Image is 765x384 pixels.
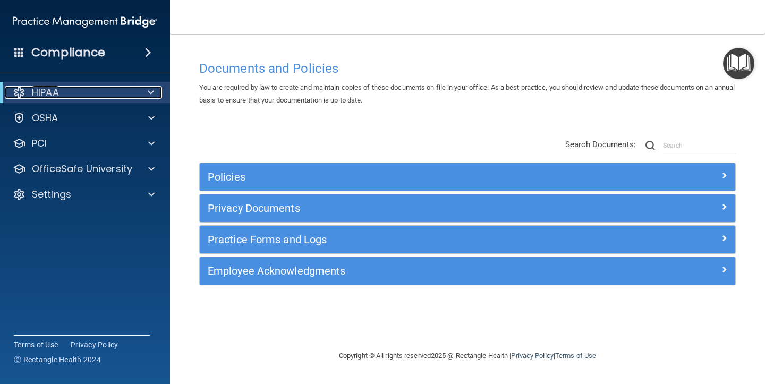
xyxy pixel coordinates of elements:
[208,200,727,217] a: Privacy Documents
[32,86,59,99] p: HIPAA
[208,234,593,245] h5: Practice Forms and Logs
[208,202,593,214] h5: Privacy Documents
[723,48,754,79] button: Open Resource Center
[13,137,155,150] a: PCI
[31,45,105,60] h4: Compliance
[32,137,47,150] p: PCI
[274,339,661,373] div: Copyright © All rights reserved 2025 @ Rectangle Health | |
[13,188,155,201] a: Settings
[13,163,155,175] a: OfficeSafe University
[663,138,736,153] input: Search
[208,231,727,248] a: Practice Forms and Logs
[511,352,553,360] a: Privacy Policy
[555,352,596,360] a: Terms of Use
[645,141,655,150] img: ic-search.3b580494.png
[208,262,727,279] a: Employee Acknowledgments
[208,168,727,185] a: Policies
[32,163,132,175] p: OfficeSafe University
[208,265,593,277] h5: Employee Acknowledgments
[14,339,58,350] a: Terms of Use
[581,318,752,360] iframe: Drift Widget Chat Controller
[32,112,58,124] p: OSHA
[208,171,593,183] h5: Policies
[13,86,154,99] a: HIPAA
[565,140,636,149] span: Search Documents:
[199,83,735,104] span: You are required by law to create and maintain copies of these documents on file in your office. ...
[32,188,71,201] p: Settings
[13,112,155,124] a: OSHA
[13,11,157,32] img: PMB logo
[71,339,118,350] a: Privacy Policy
[14,354,101,365] span: Ⓒ Rectangle Health 2024
[199,62,736,75] h4: Documents and Policies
